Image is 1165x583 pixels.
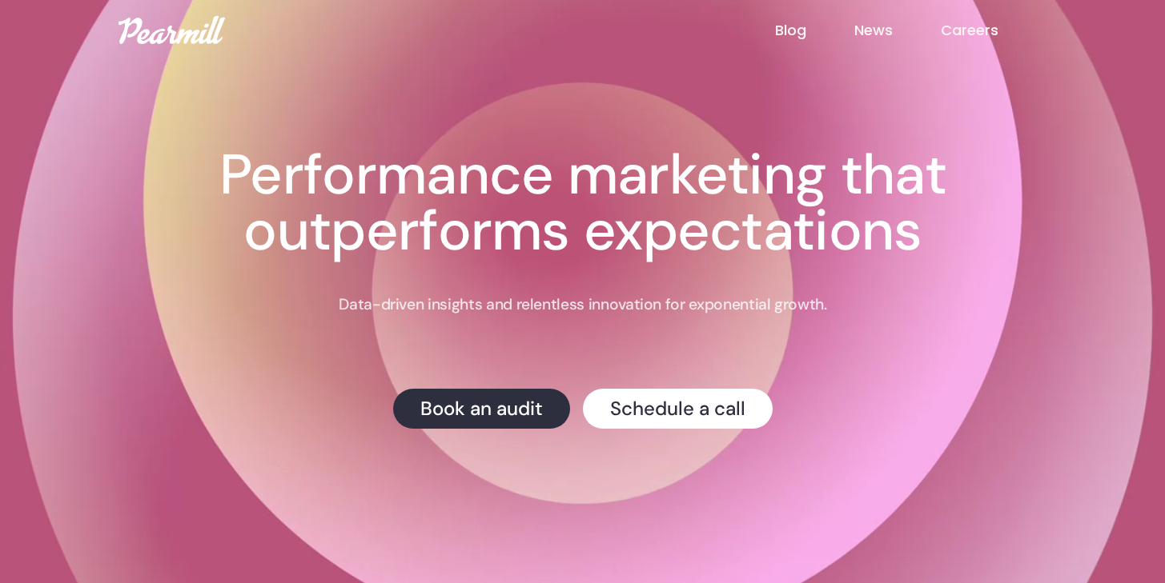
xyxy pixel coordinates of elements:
a: Schedule a call [583,389,773,429]
a: Careers [941,20,1046,41]
img: Pearmill logo [119,16,225,44]
a: News [854,20,941,41]
p: Data-driven insights and relentless innovation for exponential growth. [339,294,826,315]
a: Blog [775,20,854,41]
a: Book an audit [393,389,570,429]
h1: Performance marketing that outperforms expectations [135,147,1031,259]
